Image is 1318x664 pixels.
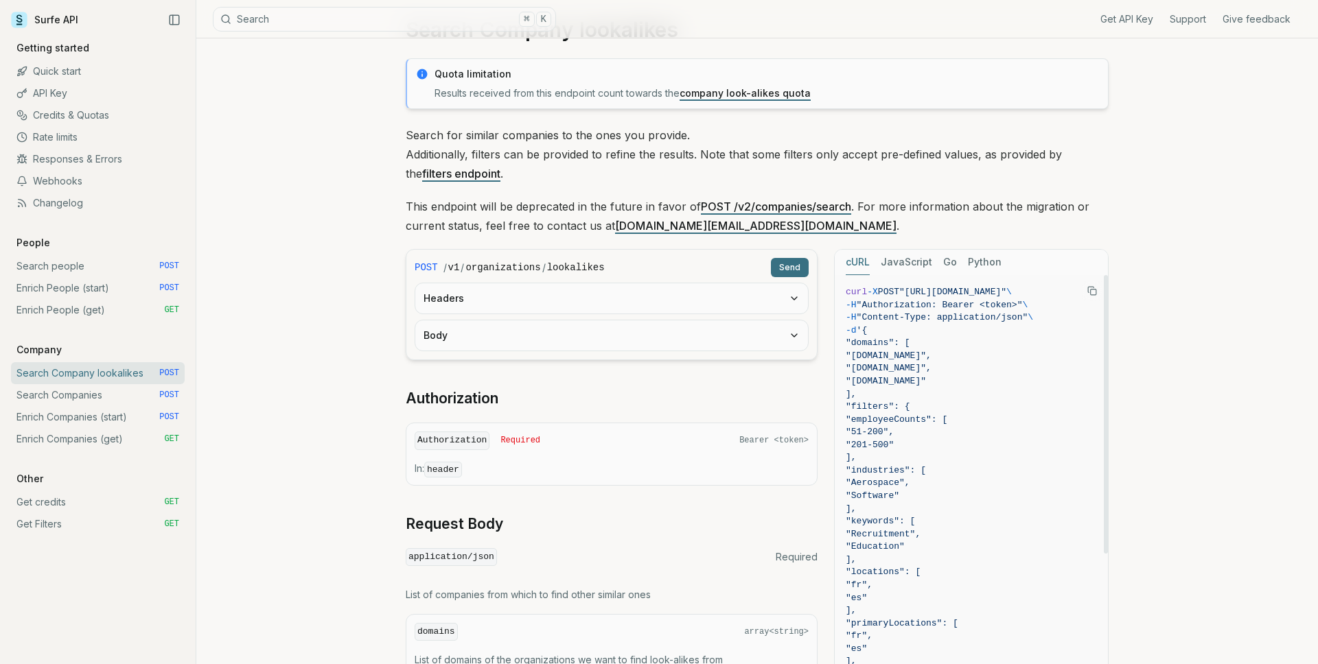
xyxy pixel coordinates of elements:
[846,363,932,373] span: "[DOMAIN_NAME]",
[11,428,185,450] a: Enrich Companies (get) GET
[159,261,179,272] span: POST
[846,541,905,552] span: "Education"
[701,200,851,213] a: POST /v2/companies/search
[846,325,857,335] span: -d
[159,283,179,294] span: POST
[846,643,867,654] span: "es"
[1223,12,1291,26] a: Give feedback
[846,376,926,386] span: "[DOMAIN_NAME]"
[159,390,179,401] span: POST
[943,250,957,275] button: Go
[422,167,500,180] a: filters endpoint
[846,414,947,425] span: "employeeCounts": [
[744,626,809,637] span: array<string>
[846,529,921,539] span: "Recruitment",
[11,343,67,357] p: Company
[1022,300,1028,310] span: \
[846,503,857,514] span: ],
[11,384,185,406] a: Search Companies POST
[1170,12,1206,26] a: Support
[11,406,185,428] a: Enrich Companies (start) POST
[547,261,605,274] code: lookalikes
[164,497,179,508] span: GET
[11,362,185,384] a: Search Company lookalikes POST
[500,435,540,446] span: Required
[164,10,185,30] button: Collapse Sidebar
[11,491,185,513] a: Get credits GET
[846,516,915,526] span: "keywords": [
[164,434,179,444] span: GET
[846,567,921,577] span: "locations": [
[846,440,894,450] span: "201-500"
[11,148,185,170] a: Responses & Errors
[771,258,809,277] button: Send
[846,593,867,603] span: "es"
[415,261,438,274] span: POST
[406,514,503,534] a: Request Body
[846,618,958,628] span: "primaryLocations": [
[11,277,185,299] a: Enrich People (start) POST
[846,630,872,641] span: "fr",
[680,87,811,99] a: company look-alikes quota
[11,255,185,277] a: Search people POST
[846,605,857,615] span: ],
[415,462,809,477] p: In:
[424,462,462,477] code: header
[857,325,868,335] span: '{
[846,554,857,565] span: ],
[1082,281,1102,301] button: Copy Text
[11,170,185,192] a: Webhooks
[11,104,185,126] a: Credits & Quotas
[1006,287,1012,297] span: \
[11,299,185,321] a: Enrich People (get) GET
[615,219,897,233] a: [DOMAIN_NAME][EMAIL_ADDRESS][DOMAIN_NAME]
[968,250,1002,275] button: Python
[159,412,179,423] span: POST
[846,465,926,475] span: "industries": [
[415,320,808,351] button: Body
[461,261,464,274] span: /
[1028,312,1033,322] span: \
[213,7,556,32] button: Search⌘K
[465,261,540,274] code: organizations
[878,287,899,297] span: POST
[406,126,1109,183] p: Search for similar companies to the ones you provide. Additionally, filters can be provided to re...
[11,513,185,535] a: Get Filters GET
[443,261,447,274] span: /
[846,427,894,437] span: "51-200",
[846,300,857,310] span: -H
[846,477,910,488] span: "Aerospace",
[11,60,185,82] a: Quick start
[739,435,809,446] span: Bearer <token>
[415,623,458,641] code: domains
[448,261,460,274] code: v1
[846,312,857,322] span: -H
[11,192,185,214] a: Changelog
[11,41,95,55] p: Getting started
[867,287,878,297] span: -X
[881,250,932,275] button: JavaScript
[406,197,1109,235] p: This endpoint will be deprecated in the future in favor of . For more information about the migra...
[857,300,1023,310] span: "Authorization: Bearer <token>"
[846,389,857,399] span: ],
[11,236,56,250] p: People
[846,337,910,348] span: "domains": [
[159,368,179,379] span: POST
[406,548,497,567] code: application/json
[1100,12,1153,26] a: Get API Key
[164,305,179,316] span: GET
[846,250,870,275] button: cURL
[519,12,534,27] kbd: ⌘
[406,588,818,602] p: List of companies from which to find other similar ones
[846,287,867,297] span: curl
[536,12,551,27] kbd: K
[776,550,818,564] span: Required
[415,283,808,313] button: Headers
[542,261,546,274] span: /
[846,401,910,412] span: "filters": {
[857,312,1028,322] span: "Content-Type: application/json"
[415,431,489,450] code: Authorization
[11,10,78,30] a: Surfe API
[11,472,49,486] p: Other
[435,67,1100,81] p: Quota limitation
